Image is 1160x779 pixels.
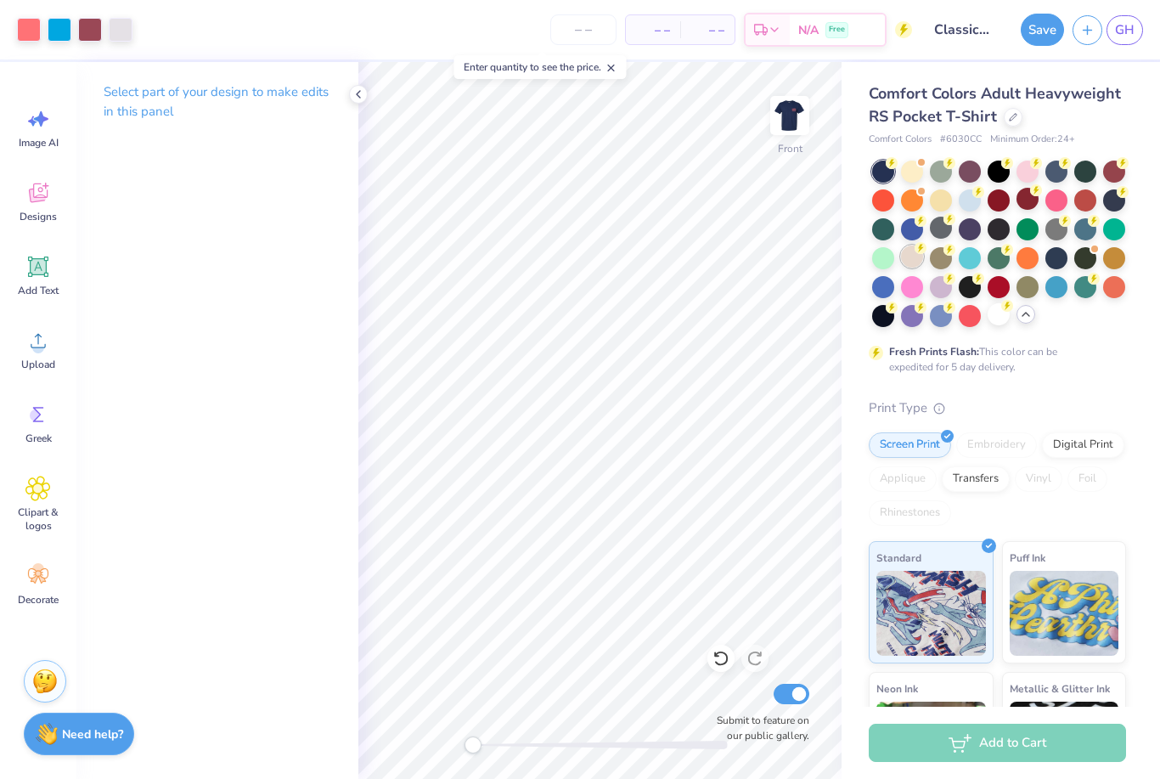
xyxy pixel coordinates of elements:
[1107,15,1143,45] a: GH
[869,432,951,458] div: Screen Print
[18,284,59,297] span: Add Text
[778,141,802,156] div: Front
[876,571,986,656] img: Standard
[62,726,123,742] strong: Need help?
[707,713,809,743] label: Submit to feature on our public gallery.
[1115,20,1135,40] span: GH
[869,83,1121,127] span: Comfort Colors Adult Heavyweight RS Pocket T-Shirt
[940,133,982,147] span: # 6030CC
[21,358,55,371] span: Upload
[19,136,59,150] span: Image AI
[465,737,481,754] div: Accessibility label
[869,500,951,526] div: Rhinestones
[1021,14,1064,46] button: Save
[876,680,918,697] span: Neon Ink
[1042,432,1124,458] div: Digital Print
[990,133,1075,147] span: Minimum Order: 24 +
[869,398,1126,418] div: Print Type
[636,21,670,39] span: – –
[20,210,57,223] span: Designs
[550,14,617,45] input: – –
[18,593,59,607] span: Decorate
[773,99,807,133] img: Front
[1010,571,1119,656] img: Puff Ink
[690,21,724,39] span: – –
[869,133,932,147] span: Comfort Colors
[889,345,979,358] strong: Fresh Prints Flash:
[1067,466,1107,492] div: Foil
[10,505,66,533] span: Clipart & logos
[1015,466,1062,492] div: Vinyl
[454,55,627,79] div: Enter quantity to see the price.
[876,549,921,567] span: Standard
[104,82,331,121] p: Select part of your design to make edits in this panel
[921,13,1004,47] input: Untitled Design
[956,432,1037,458] div: Embroidery
[889,344,1098,375] div: This color can be expedited for 5 day delivery.
[1010,680,1110,697] span: Metallic & Glitter Ink
[1010,549,1045,567] span: Puff Ink
[942,466,1010,492] div: Transfers
[25,432,52,445] span: Greek
[869,466,937,492] div: Applique
[798,21,819,39] span: N/A
[829,24,845,36] span: Free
